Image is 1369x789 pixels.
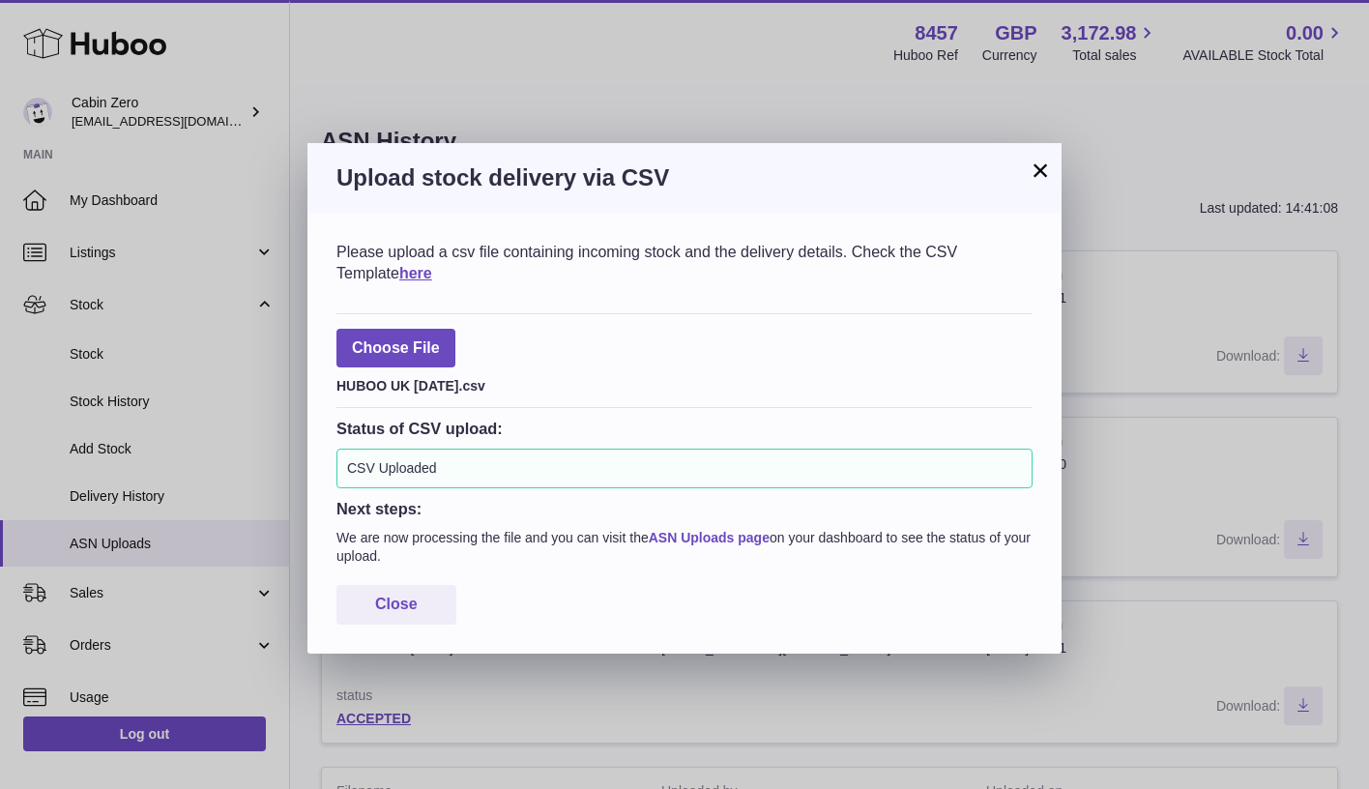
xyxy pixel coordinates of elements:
[336,242,1033,283] div: Please upload a csv file containing incoming stock and the delivery details. Check the CSV Template
[1029,159,1052,182] button: ×
[336,162,1033,193] h3: Upload stock delivery via CSV
[336,498,1033,519] h3: Next steps:
[336,585,456,625] button: Close
[336,329,455,368] span: Choose File
[336,418,1033,439] h3: Status of CSV upload:
[649,530,770,545] a: ASN Uploads page
[375,596,418,612] span: Close
[336,449,1033,488] div: CSV Uploaded
[399,265,432,281] a: here
[336,529,1033,566] p: We are now processing the file and you can visit the on your dashboard to see the status of your ...
[336,372,1033,395] div: HUBOO UK [DATE].csv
